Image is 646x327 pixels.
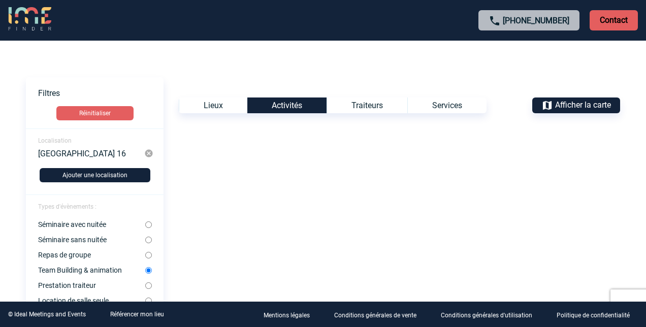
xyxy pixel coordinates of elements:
[179,97,247,113] div: Lieux
[247,97,327,113] div: Activités
[38,137,72,144] span: Localisation
[38,236,145,244] label: Séminaire sans nuitée
[110,311,164,318] a: Référencer mon lieu
[334,312,416,319] p: Conditions générales de vente
[441,312,532,319] p: Conditions générales d'utilisation
[38,281,145,289] label: Prestation traiteur
[255,310,326,319] a: Mentions légales
[590,10,638,30] p: Contact
[38,297,145,305] label: Location de salle seule
[548,310,646,319] a: Politique de confidentialité
[264,312,310,319] p: Mentions légales
[8,311,86,318] div: © Ideal Meetings and Events
[56,106,134,120] button: Réinitialiser
[38,266,145,274] label: Team Building & animation
[38,251,145,259] label: Repas de groupe
[555,100,611,110] span: Afficher la carte
[489,15,501,27] img: call-24-px.png
[326,310,433,319] a: Conditions générales de vente
[144,149,153,158] img: cancel-24-px-g.png
[503,16,569,25] a: [PHONE_NUMBER]
[38,220,145,228] label: Séminaire avec nuitée
[557,312,630,319] p: Politique de confidentialité
[327,97,407,113] div: Traiteurs
[407,97,487,113] div: Services
[38,149,144,158] div: [GEOGRAPHIC_DATA] 16
[40,168,150,182] button: Ajouter une localisation
[433,310,548,319] a: Conditions générales d'utilisation
[38,88,164,98] p: Filtres
[26,106,164,120] a: Réinitialiser
[38,203,96,210] span: Types d'évènements :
